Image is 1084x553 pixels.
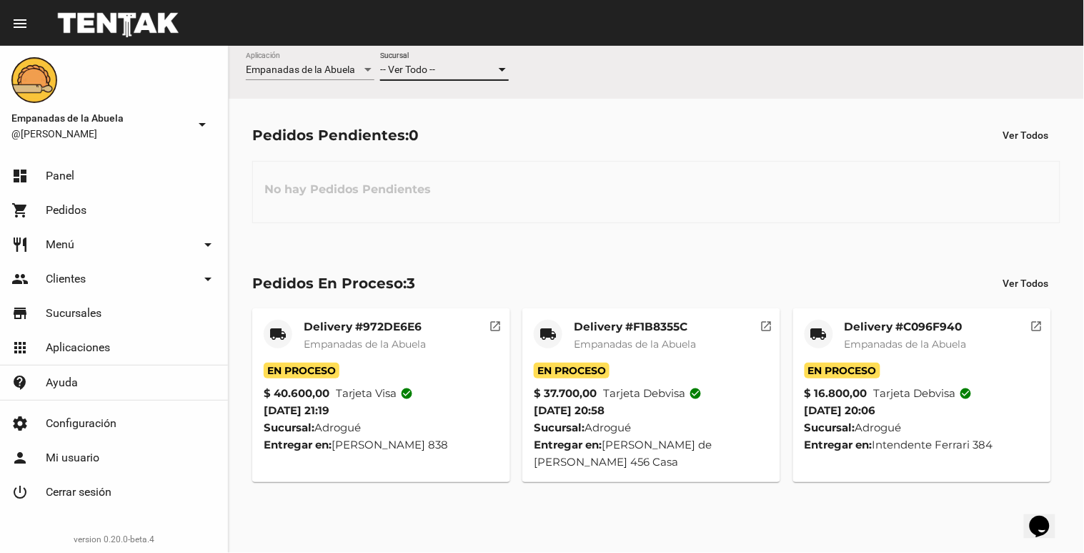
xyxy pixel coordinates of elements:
[805,363,880,378] span: En Proceso
[11,127,188,141] span: @[PERSON_NAME]
[199,236,217,253] mat-icon: arrow_drop_down
[845,320,967,334] mat-card-title: Delivery #C096F940
[992,122,1060,148] button: Ver Todos
[1030,318,1043,331] mat-icon: open_in_new
[11,339,29,356] mat-icon: apps
[246,64,355,75] span: Empanadas de la Abuela
[805,436,1040,454] div: Intendente Ferrari 384
[264,438,332,451] strong: Entregar en:
[304,338,426,351] span: Empanadas de la Abuela
[46,416,116,431] span: Configuración
[845,338,967,351] span: Empanadas de la Abuela
[534,419,769,436] div: Adrogué
[11,374,29,391] mat-icon: contact_support
[269,326,287,343] mat-icon: local_shipping
[407,275,415,292] span: 3
[1003,129,1049,141] span: Ver Todos
[534,385,597,402] strong: $ 37.700,00
[264,436,499,454] div: [PERSON_NAME] 838
[46,451,99,465] span: Mi usuario
[11,57,57,103] img: f0136945-ed32-4f7c-91e3-a375bc4bb2c5.png
[11,202,29,219] mat-icon: shopping_cart
[264,385,329,402] strong: $ 40.600,00
[11,532,217,547] div: version 0.20.0-beta.4
[253,168,442,211] h3: No hay Pedidos Pendientes
[264,421,314,434] strong: Sucursal:
[534,421,585,434] strong: Sucursal:
[805,421,855,434] strong: Sucursal:
[534,438,602,451] strong: Entregar en:
[264,403,329,417] span: [DATE] 21:19
[11,109,188,127] span: Empanadas de la Abuela
[11,236,29,253] mat-icon: restaurant
[11,449,29,466] mat-icon: person
[489,318,502,331] mat-icon: open_in_new
[46,203,86,217] span: Pedidos
[1024,496,1070,539] iframe: chat widget
[264,363,339,378] span: En Proceso
[874,385,973,402] span: Tarjeta debvisa
[689,387,702,400] mat-icon: check_circle
[805,419,1040,436] div: Adrogué
[1003,278,1049,289] span: Ver Todos
[810,326,827,343] mat-icon: local_shipping
[805,403,876,417] span: [DATE] 20:06
[46,376,78,390] span: Ayuda
[46,485,111,499] span: Cerrar sesión
[46,169,74,183] span: Panel
[336,385,414,402] span: Tarjeta visa
[11,167,29,185] mat-icon: dashboard
[603,385,702,402] span: Tarjeta debvisa
[11,270,29,288] mat-icon: people
[380,64,435,75] span: -- Ver Todo --
[574,320,696,334] mat-card-title: Delivery #F1B8355C
[11,305,29,322] mat-icon: store
[401,387,414,400] mat-icon: check_circle
[46,238,74,252] span: Menú
[11,484,29,501] mat-icon: power_settings_new
[252,124,419,147] div: Pedidos Pendientes:
[46,306,101,320] span: Sucursales
[534,436,769,471] div: [PERSON_NAME] de [PERSON_NAME] 456 Casa
[805,385,867,402] strong: $ 16.800,00
[760,318,772,331] mat-icon: open_in_new
[992,270,1060,296] button: Ver Todos
[194,116,211,133] mat-icon: arrow_drop_down
[534,403,605,417] span: [DATE] 20:58
[252,272,415,295] div: Pedidos En Proceso:
[199,270,217,288] mat-icon: arrow_drop_down
[539,326,557,343] mat-icon: local_shipping
[46,272,86,286] span: Clientes
[11,415,29,432] mat-icon: settings
[46,341,110,355] span: Aplicaciones
[960,387,973,400] mat-icon: check_circle
[11,15,29,32] mat-icon: menu
[534,363,610,378] span: En Proceso
[304,320,426,334] mat-card-title: Delivery #972DE6E6
[805,438,872,451] strong: Entregar en:
[409,127,419,144] span: 0
[574,338,696,351] span: Empanadas de la Abuela
[264,419,499,436] div: Adrogué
